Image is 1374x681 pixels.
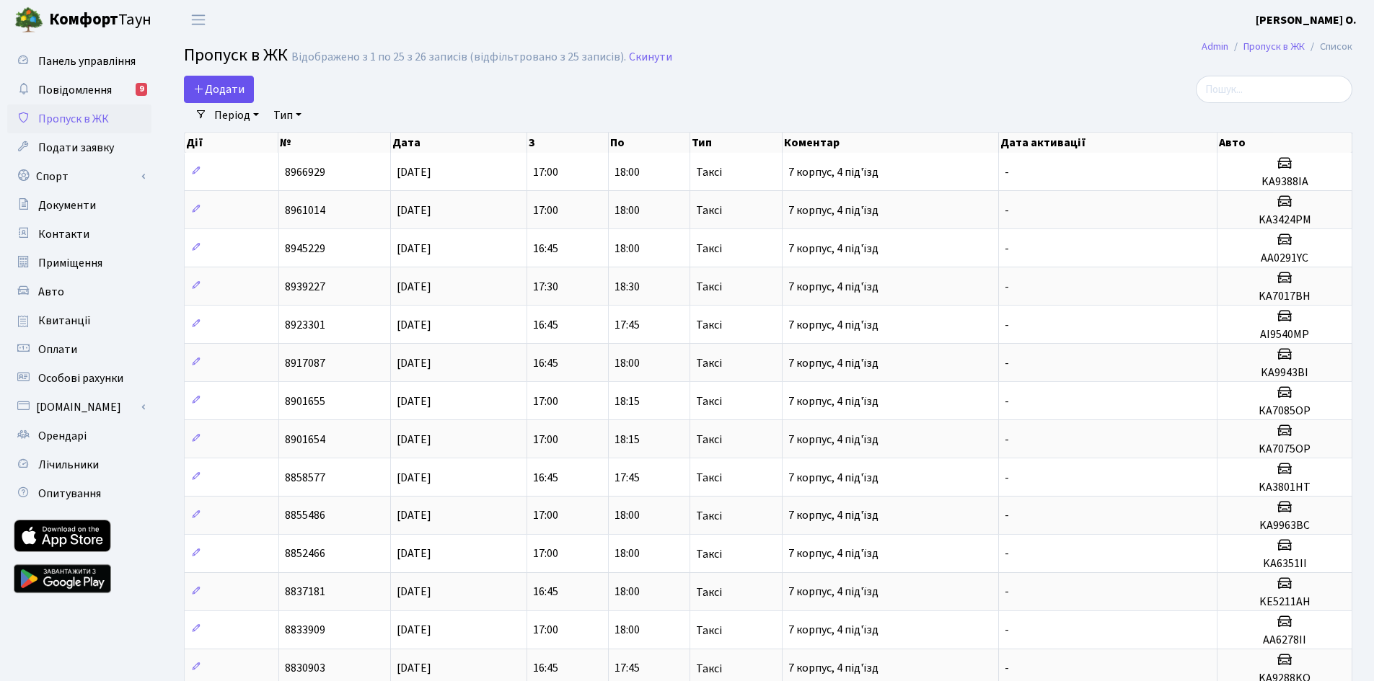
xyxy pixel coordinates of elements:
span: 7 корпус, 4 під'їзд [788,202,878,218]
span: 18:15 [615,393,640,409]
h5: KA3801HT [1223,481,1346,494]
span: [DATE] [397,508,431,524]
span: [DATE] [397,164,431,180]
span: - [1005,508,1009,524]
span: 8830903 [285,661,325,677]
div: Відображено з 1 по 25 з 26 записів (відфільтровано з 25 записів). [291,50,626,64]
h5: KA9943BI [1223,366,1346,380]
span: 7 корпус, 4 під'їзд [788,393,878,409]
span: 18:00 [615,241,640,257]
span: 18:30 [615,279,640,295]
span: Таксі [696,319,722,331]
span: - [1005,661,1009,677]
a: Оплати [7,335,151,364]
span: [DATE] [397,317,431,333]
span: 7 корпус, 4 під'їзд [788,432,878,448]
span: [DATE] [397,241,431,257]
span: - [1005,279,1009,295]
span: - [1005,393,1009,409]
span: 8837181 [285,584,325,600]
span: - [1005,623,1009,638]
b: [PERSON_NAME] О. [1256,12,1357,28]
span: 16:45 [533,241,558,257]
span: 8923301 [285,317,325,333]
h5: KE5211AH [1223,595,1346,609]
span: Орендарі [38,428,87,444]
a: Авто [7,277,151,306]
h5: КА7085ОР [1223,404,1346,418]
a: Квитанції [7,306,151,335]
h5: AA6278II [1223,633,1346,647]
span: 18:00 [615,202,640,218]
li: Список [1305,39,1352,55]
h5: KA9963BC [1223,519,1346,533]
span: Таксі [696,548,722,560]
span: Особові рахунки [38,370,123,386]
div: 9 [136,83,147,96]
h5: KA9388IA [1223,175,1346,189]
span: [DATE] [397,623,431,638]
span: 16:45 [533,317,558,333]
span: [DATE] [397,202,431,218]
span: 7 корпус, 4 під'їзд [788,508,878,524]
span: 16:45 [533,584,558,600]
a: Опитування [7,479,151,508]
span: Авто [38,284,64,300]
span: 7 корпус, 4 під'їзд [788,355,878,371]
span: [DATE] [397,279,431,295]
span: Таксі [696,587,722,598]
a: Пропуск в ЖК [1243,39,1305,54]
a: Контакти [7,220,151,249]
span: 7 корпус, 4 під'їзд [788,661,878,677]
h5: KA7017BH [1223,290,1346,303]
span: - [1005,202,1009,218]
span: Панель управління [38,53,136,69]
span: 17:00 [533,164,558,180]
a: Повідомлення9 [7,76,151,104]
span: 18:15 [615,432,640,448]
span: 7 корпус, 4 під'їзд [788,279,878,295]
span: 18:00 [615,164,640,180]
button: Переключити навігацію [180,8,216,32]
span: 7 корпус, 4 під'їзд [788,317,878,333]
span: - [1005,470,1009,486]
span: Таксі [696,281,722,293]
span: 17:00 [533,202,558,218]
span: Таксі [696,243,722,254]
span: 8945229 [285,241,325,257]
span: Таксі [696,434,722,445]
span: Квитанції [38,313,91,329]
span: Таксі [696,625,722,636]
span: Таксі [696,205,722,216]
span: 17:45 [615,661,640,677]
span: Таксі [696,510,722,522]
span: Таксі [696,472,722,484]
span: 7 корпус, 4 під'їзд [788,546,878,562]
span: Документи [38,197,96,213]
th: З [527,133,609,153]
th: По [609,133,690,153]
span: 17:00 [533,432,558,448]
span: Контакти [38,226,89,242]
span: [DATE] [397,393,431,409]
input: Пошук... [1196,76,1352,103]
span: 8901655 [285,393,325,409]
span: Таксі [696,166,722,178]
a: Тип [268,103,307,128]
span: Таксі [696,396,722,407]
span: 8901654 [285,432,325,448]
span: 17:00 [533,546,558,562]
th: Дата [391,133,528,153]
h5: KA6351II [1223,557,1346,571]
a: Спорт [7,162,151,191]
a: Документи [7,191,151,220]
span: 8855486 [285,508,325,524]
h5: AI9540MP [1223,328,1346,342]
span: Оплати [38,342,77,357]
span: 7 корпус, 4 під'їзд [788,164,878,180]
span: Лічильники [38,457,99,473]
h5: KA7075OP [1223,442,1346,456]
span: 7 корпус, 4 під'їзд [788,623,878,638]
span: Таксі [696,357,722,369]
span: [DATE] [397,432,431,448]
